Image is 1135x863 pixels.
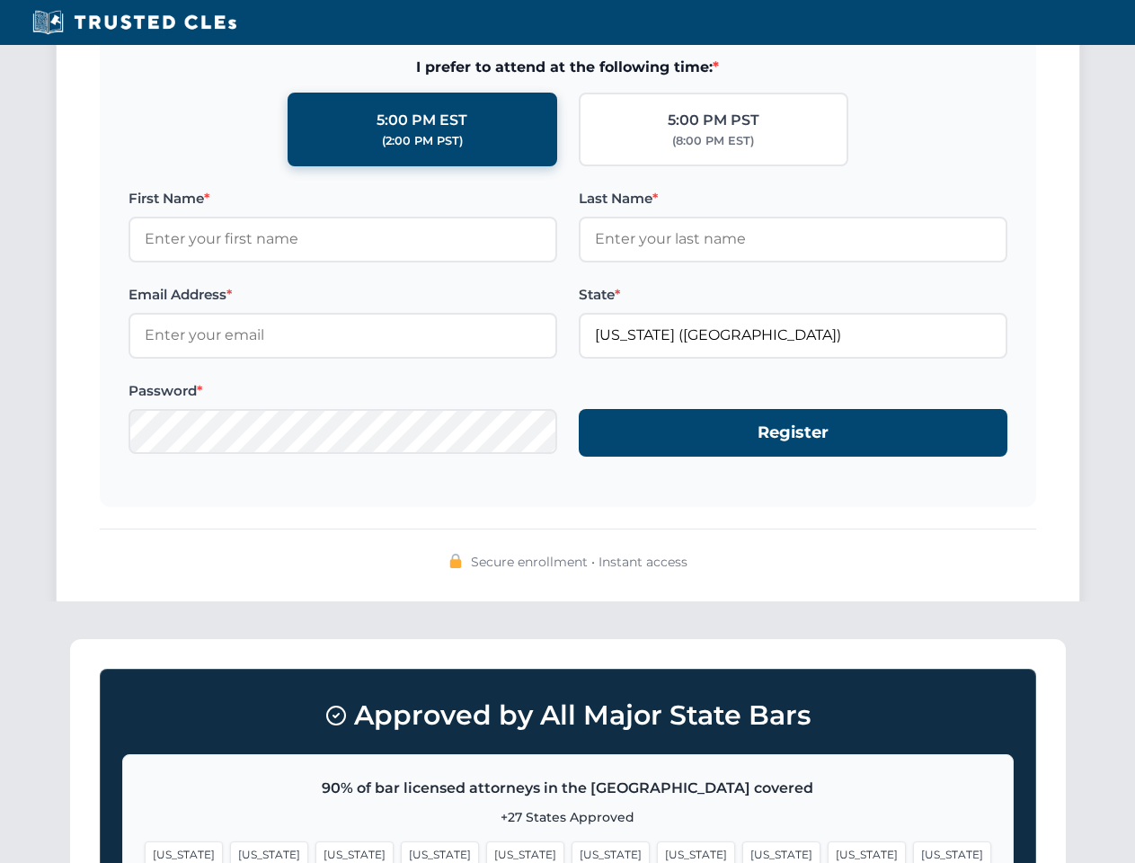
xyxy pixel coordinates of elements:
[145,807,991,827] p: +27 States Approved
[579,188,1007,209] label: Last Name
[122,691,1014,740] h3: Approved by All Major State Bars
[668,109,759,132] div: 5:00 PM PST
[145,777,991,800] p: 90% of bar licensed attorneys in the [GEOGRAPHIC_DATA] covered
[129,380,557,402] label: Password
[579,409,1007,457] button: Register
[579,217,1007,262] input: Enter your last name
[382,132,463,150] div: (2:00 PM PST)
[672,132,754,150] div: (8:00 PM EST)
[129,284,557,306] label: Email Address
[129,56,1007,79] span: I prefer to attend at the following time:
[579,313,1007,358] input: Florida (FL)
[129,217,557,262] input: Enter your first name
[129,188,557,209] label: First Name
[27,9,242,36] img: Trusted CLEs
[377,109,467,132] div: 5:00 PM EST
[129,313,557,358] input: Enter your email
[579,284,1007,306] label: State
[471,552,687,572] span: Secure enrollment • Instant access
[448,554,463,568] img: 🔒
